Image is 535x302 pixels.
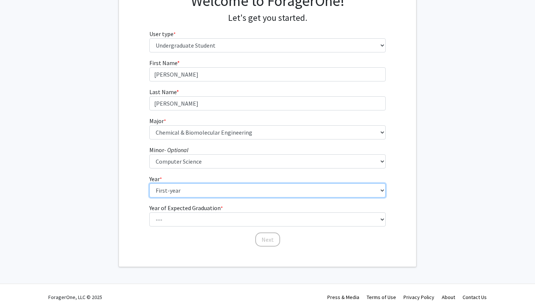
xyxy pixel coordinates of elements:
a: Press & Media [327,294,359,301]
label: Minor [149,145,188,154]
span: First Name [149,59,177,67]
label: Major [149,116,166,125]
label: User type [149,29,176,38]
span: Last Name [149,88,176,96]
a: Privacy Policy [403,294,434,301]
label: Year of Expected Graduation [149,203,223,212]
h4: Let's get you started. [149,13,386,23]
button: Next [255,232,280,247]
label: Year [149,174,162,183]
iframe: Chat [6,269,32,296]
a: Terms of Use [367,294,396,301]
a: About [442,294,455,301]
i: - Optional [164,146,188,154]
a: Contact Us [463,294,487,301]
